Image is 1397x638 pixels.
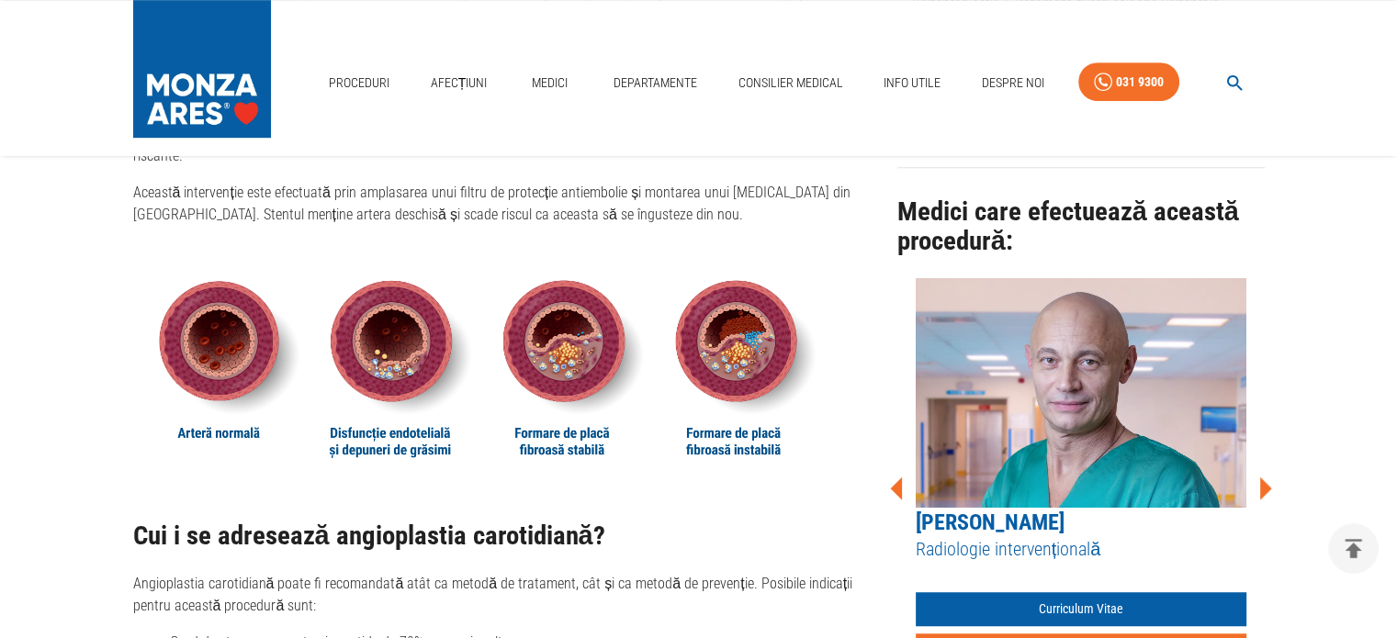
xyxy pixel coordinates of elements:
a: Info Utile [876,64,948,102]
a: Departamente [606,64,704,102]
a: Despre Noi [975,64,1052,102]
a: Curriculum Vitae [916,592,1246,626]
div: 031 9300 [1116,71,1164,94]
img: Formare de plac fibroasa [478,255,650,478]
p: Această intervenție este efectuată prin amplasarea unui filtru de protecție antiembolie și montar... [133,182,883,226]
img: Depuneri de grasimi pe artera [305,255,478,478]
h2: Cui i se adresează angioplastia carotidiană? [133,521,883,551]
button: delete [1328,523,1379,574]
a: Medici [521,64,580,102]
img: Dr. Lucian Margean [916,278,1246,508]
a: Proceduri [321,64,397,102]
p: Angioplastia carotidiană poate fi recomandată atât ca metodă de tratament, cât și ca metodă de pr... [133,573,883,617]
h2: Medici care efectuează această procedură: [897,197,1265,255]
a: Afecțiuni [423,64,495,102]
a: Consilier Medical [730,64,850,102]
a: 031 9300 [1078,62,1179,102]
img: Formare de placa fibroasa instabila [650,255,823,479]
h5: Radiologie intervențională [916,537,1246,562]
a: [PERSON_NAME] [916,509,1065,535]
img: Artera normala fara stenoze [133,255,306,479]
